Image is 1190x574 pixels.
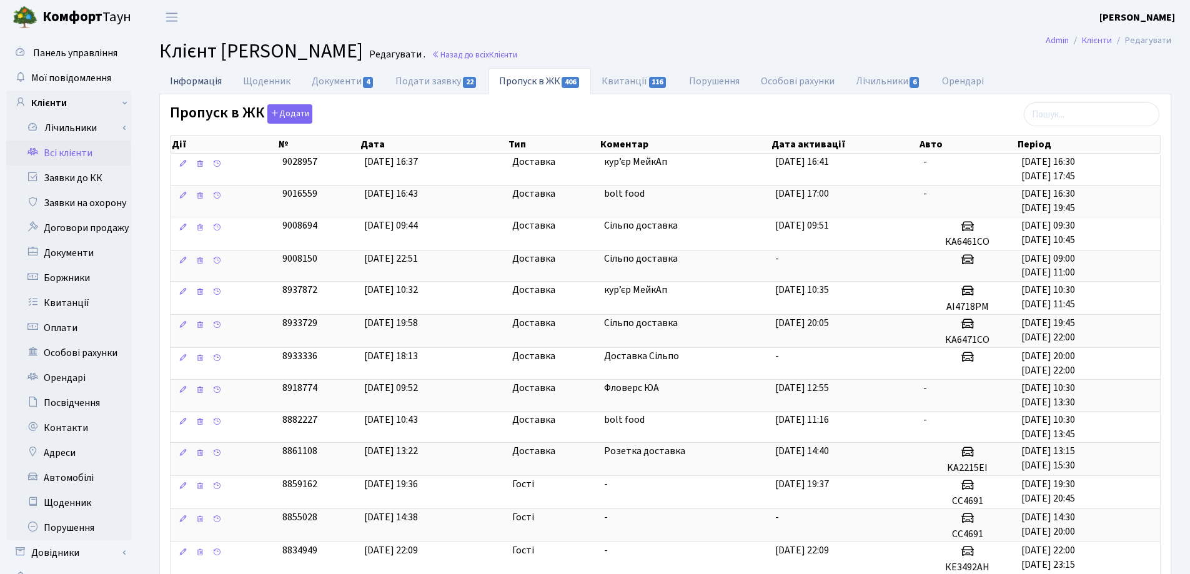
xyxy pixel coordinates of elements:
span: 6 [910,77,920,88]
span: Доставка [512,187,555,201]
span: Гості [512,477,534,492]
a: Посвідчення [6,390,131,415]
span: [DATE] 22:09 [775,543,829,557]
span: Доставка [512,155,555,169]
a: Додати [264,102,312,124]
a: Квитанції [6,290,131,315]
span: Панель управління [33,46,117,60]
a: Всі клієнти [6,141,131,166]
span: Доставка [512,252,555,266]
a: Інформація [159,68,232,94]
th: Дії [171,136,277,153]
span: 406 [562,77,579,88]
a: Мої повідомлення [6,66,131,91]
span: 8933336 [282,349,317,363]
a: Клієнти [6,91,131,116]
a: Особові рахунки [6,340,131,365]
span: 8834949 [282,543,317,557]
a: Admin [1046,34,1069,47]
span: 8882227 [282,413,317,427]
span: - [923,413,927,427]
a: Панель управління [6,41,131,66]
a: Орендарі [931,68,994,94]
label: Пропуск в ЖК [170,104,312,124]
th: Коментар [599,136,770,153]
span: [DATE] 10:30 [DATE] 11:45 [1021,283,1075,311]
span: Доставка [512,349,555,364]
b: Комфорт [42,7,102,27]
a: Довідники [6,540,131,565]
span: [DATE] 09:30 [DATE] 10:45 [1021,219,1075,247]
span: Сільпо доставка [604,252,678,265]
a: Пропуск в ЖК [488,68,591,94]
th: Тип [507,136,599,153]
nav: breadcrumb [1027,27,1190,54]
span: [DATE] 10:35 [775,283,829,297]
a: Подати заявку [385,68,488,94]
th: Авто [918,136,1016,153]
a: Особові рахунки [750,68,845,94]
span: [DATE] 20:05 [775,316,829,330]
span: [DATE] 10:30 [DATE] 13:45 [1021,413,1075,441]
a: Контакти [6,415,131,440]
a: Договори продажу [6,215,131,240]
span: [DATE] 09:51 [775,219,829,232]
span: [DATE] 14:40 [775,444,829,458]
span: [DATE] 16:30 [DATE] 17:45 [1021,155,1075,183]
span: курʼєр МейкАп [604,155,667,169]
a: Назад до всіхКлієнти [432,49,517,61]
li: Редагувати [1112,34,1171,47]
span: [DATE] 17:00 [775,187,829,200]
span: 9016559 [282,187,317,200]
span: курʼєр МейкАп [604,283,667,297]
span: Гості [512,543,534,558]
th: № [277,136,359,153]
a: Адреси [6,440,131,465]
a: [PERSON_NAME] [1099,10,1175,25]
span: 8859162 [282,477,317,491]
a: Порушення [6,515,131,540]
span: bolt food [604,187,645,200]
span: - [604,477,608,491]
span: 9008694 [282,219,317,232]
input: Пошук... [1024,102,1159,126]
th: Період [1016,136,1160,153]
h5: CC4691 [923,528,1011,540]
span: 116 [649,77,667,88]
span: 8918774 [282,381,317,395]
span: 22 [463,77,477,88]
span: [DATE] 16:43 [364,187,418,200]
span: Таун [42,7,131,28]
a: Щоденник [232,68,301,94]
span: [DATE] 12:55 [775,381,829,395]
a: Документи [301,68,385,94]
span: [DATE] 16:37 [364,155,418,169]
small: Редагувати . [367,49,425,61]
span: [DATE] 14:38 [364,510,418,524]
span: Доставка [512,444,555,458]
span: - [604,510,608,524]
span: [DATE] 10:30 [DATE] 13:30 [1021,381,1075,409]
span: [DATE] 22:09 [364,543,418,557]
a: Оплати [6,315,131,340]
span: 9028957 [282,155,317,169]
h5: АІ4718РМ [923,301,1011,313]
button: Переключити навігацію [156,7,187,27]
span: 8937872 [282,283,317,297]
span: [DATE] 10:43 [364,413,418,427]
span: [DATE] 19:30 [DATE] 20:45 [1021,477,1075,505]
span: 8933729 [282,316,317,330]
span: Гості [512,510,534,525]
span: Доставка Сільпо [604,349,679,363]
h5: KA2215EI [923,462,1011,474]
b: [PERSON_NAME] [1099,11,1175,24]
span: [DATE] 19:45 [DATE] 22:00 [1021,316,1075,344]
span: [DATE] 14:30 [DATE] 20:00 [1021,510,1075,538]
span: [DATE] 13:15 [DATE] 15:30 [1021,444,1075,472]
span: [DATE] 16:41 [775,155,829,169]
span: - [775,510,779,524]
span: 9008150 [282,252,317,265]
a: Заявки до КК [6,166,131,191]
a: Лічильники [14,116,131,141]
span: - [923,381,927,395]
